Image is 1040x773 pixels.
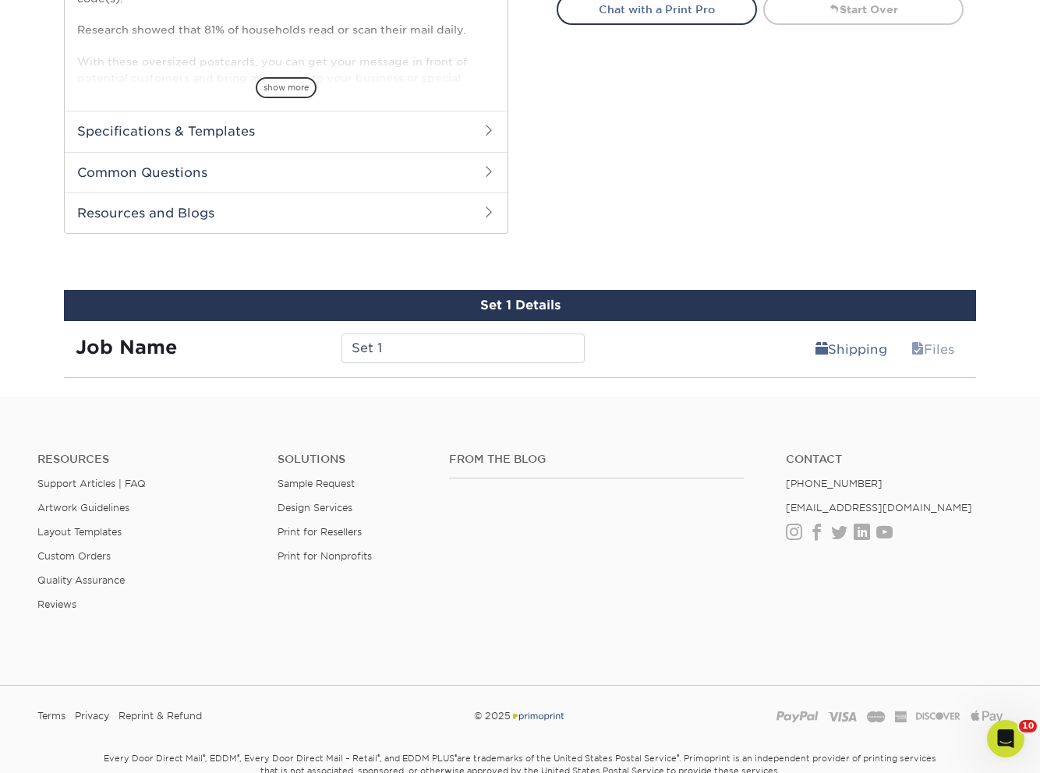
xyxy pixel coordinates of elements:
a: Quality Assurance [37,574,125,586]
a: Contact [786,453,1003,466]
span: 10 [1019,720,1037,732]
a: [PHONE_NUMBER] [786,478,883,489]
a: Artwork Guidelines [37,502,129,514]
div: © 2025 [356,704,685,728]
h2: Specifications & Templates [65,111,508,151]
a: Files [901,334,964,365]
a: Shipping [805,334,897,365]
iframe: Intercom live chat [987,720,1024,757]
input: Enter a job name [341,334,584,363]
div: Set 1 Details [64,290,976,321]
strong: Job Name [76,336,177,358]
sup: ® [203,753,205,761]
h4: Resources [37,453,254,466]
a: Privacy [75,704,109,728]
span: files [911,342,924,357]
sup: ® [237,753,239,761]
h4: From the Blog [449,453,743,466]
a: [EMAIL_ADDRESS][DOMAIN_NAME] [786,502,972,514]
a: Layout Templates [37,526,122,538]
h2: Resources and Blogs [65,192,508,233]
sup: ® [677,753,679,761]
a: Design Services [278,502,352,514]
a: Custom Orders [37,550,111,562]
a: Reprint & Refund [119,704,202,728]
a: Sample Request [278,478,355,489]
h4: Solutions [278,453,426,466]
a: Reviews [37,598,76,610]
iframe: Google Customer Reviews [4,725,133,768]
img: Primoprint [511,710,565,722]
a: Print for Nonprofits [278,550,372,562]
span: shipping [815,342,828,357]
a: Print for Resellers [278,526,362,538]
span: show more [256,77,317,98]
sup: ® [377,753,380,761]
a: Support Articles | FAQ [37,478,146,489]
sup: ® [455,753,457,761]
h2: Common Questions [65,152,508,192]
a: Terms [37,704,65,728]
